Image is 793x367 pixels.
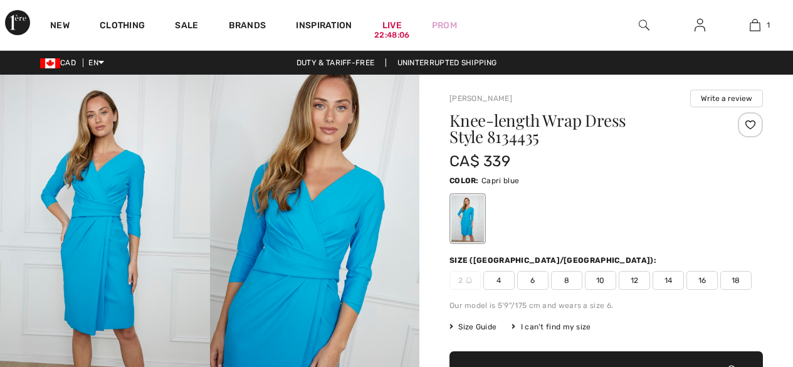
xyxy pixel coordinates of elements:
img: search the website [639,18,649,33]
div: Capri blue [451,195,484,242]
img: Canadian Dollar [40,58,60,68]
button: Write a review [690,90,763,107]
span: Inspiration [296,20,352,33]
span: 8 [551,271,582,290]
span: EN [88,58,104,67]
a: Brands [229,20,266,33]
span: 18 [720,271,752,290]
span: 16 [686,271,718,290]
span: 2 [449,271,481,290]
img: 1ère Avenue [5,10,30,35]
img: ring-m.svg [466,277,472,284]
span: 14 [653,271,684,290]
a: Sale [175,20,198,33]
a: New [50,20,70,33]
span: Capri blue [481,176,519,185]
a: Clothing [100,20,145,33]
span: 12 [619,271,650,290]
a: [PERSON_NAME] [449,94,512,103]
div: 22:48:06 [374,29,409,41]
span: 4 [483,271,515,290]
h1: Knee-length Wrap Dress Style 8134435 [449,112,711,145]
span: CAD [40,58,81,67]
div: Size ([GEOGRAPHIC_DATA]/[GEOGRAPHIC_DATA]): [449,255,659,266]
span: CA$ 339 [449,152,510,170]
a: Sign In [685,18,715,33]
span: 10 [585,271,616,290]
span: 1 [767,19,770,31]
span: Size Guide [449,321,496,332]
span: Color: [449,176,479,185]
img: My Bag [750,18,760,33]
a: Live22:48:06 [382,19,402,32]
span: 6 [517,271,549,290]
div: Our model is 5'9"/175 cm and wears a size 6. [449,300,763,311]
a: 1 [728,18,782,33]
a: Prom [432,19,457,32]
div: I can't find my size [512,321,591,332]
img: My Info [695,18,705,33]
